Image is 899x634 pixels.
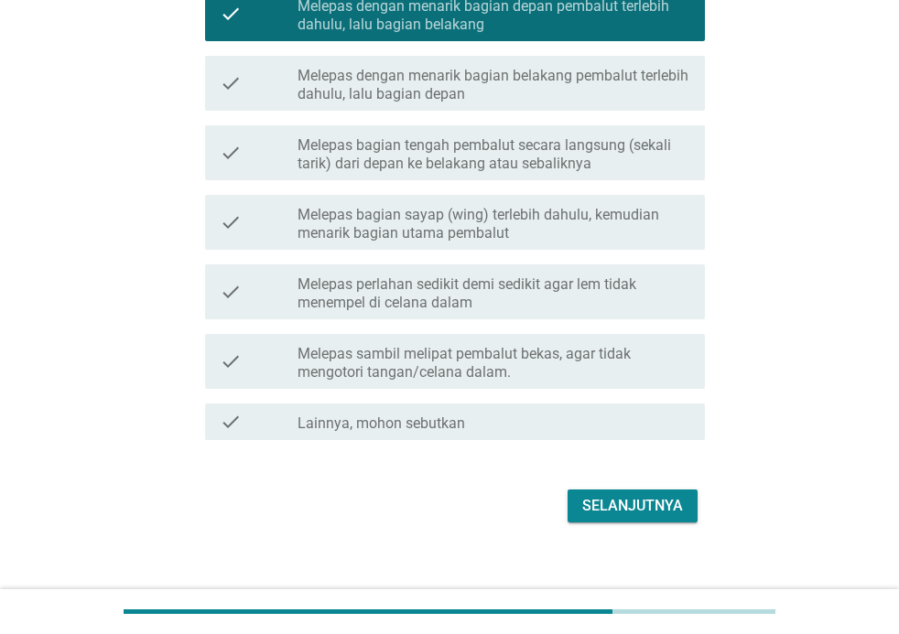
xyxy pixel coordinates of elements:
i: check [220,202,242,242]
i: check [220,272,242,312]
i: check [220,63,242,103]
button: Selanjutnya [568,489,698,522]
div: Selanjutnya [582,495,683,517]
label: Melepas dengan menarik bagian belakang pembalut terlebih dahulu, lalu bagian depan [298,67,690,103]
label: Melepas perlahan sedikit demi sedikit agar lem tidak menempel di celana dalam [298,275,690,312]
label: Melepas sambil melipat pembalut bekas, agar tidak mengotori tangan/celana dalam. [298,345,690,381]
label: Melepas bagian sayap (wing) terlebih dahulu, kemudian menarik bagian utama pembalut [298,206,690,242]
i: check [220,133,242,173]
label: Lainnya, mohon sebutkan [298,414,465,433]
label: Melepas bagian tengah pembalut secara langsung (sekali tarik) dari depan ke belakang atau sebaliknya [298,136,690,173]
i: check [220,411,242,433]
i: check [220,341,242,381]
